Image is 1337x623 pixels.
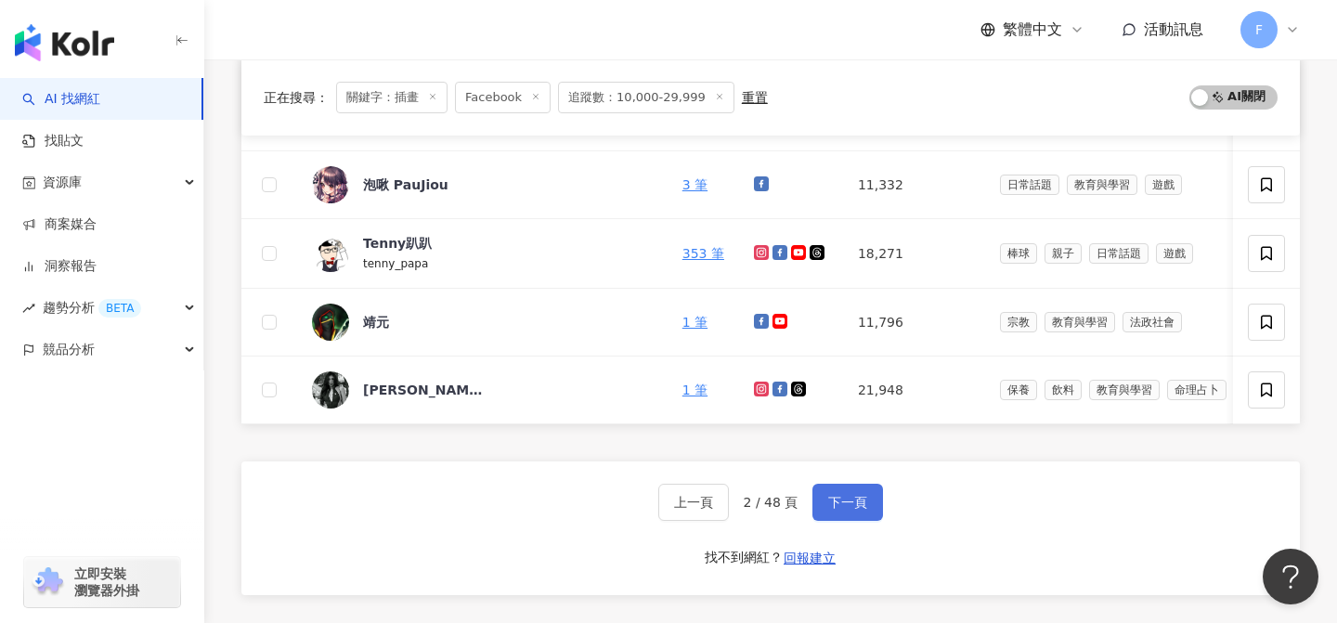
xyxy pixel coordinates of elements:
span: 宗教 [1000,312,1037,332]
a: 3 筆 [682,177,707,192]
div: BETA [98,299,141,318]
span: 教育與學習 [1045,312,1115,332]
span: 追蹤數：10,000-29,999 [558,82,734,113]
img: KOL Avatar [312,304,349,341]
button: 回報建立 [783,543,837,573]
img: KOL Avatar [312,166,349,203]
span: 教育與學習 [1089,380,1160,400]
td: 21,948 [843,357,985,424]
td: 11,796 [843,289,985,357]
span: 遊戲 [1145,175,1182,195]
a: 洞察報告 [22,257,97,276]
div: 重置 [742,90,768,105]
span: 日常話題 [1089,243,1149,264]
div: 靖元 [363,313,389,331]
span: 競品分析 [43,329,95,370]
a: 找貼文 [22,132,84,150]
iframe: Help Scout Beacon - Open [1263,549,1318,604]
div: [PERSON_NAME] [363,381,484,399]
span: F [1255,19,1263,40]
span: 親子 [1045,243,1082,264]
a: 商案媒合 [22,215,97,234]
span: 關鍵字：插畫 [336,82,448,113]
span: 立即安裝 瀏覽器外掛 [74,565,139,599]
span: 下一頁 [828,495,867,510]
span: 命理占卜 [1167,380,1227,400]
a: KOL Avatar靖元 [312,304,653,341]
div: Tenny趴趴 [363,234,432,253]
span: 回報建立 [784,551,836,565]
span: 棒球 [1000,243,1037,264]
img: chrome extension [30,567,66,597]
img: logo [15,24,114,61]
a: KOL Avatar泡啾 PauJiou [312,166,653,203]
a: 353 筆 [682,246,724,261]
span: 遊戲 [1156,243,1193,264]
span: 法政社會 [1123,312,1182,332]
span: rise [22,302,35,315]
div: 泡啾 PauJiou [363,175,448,194]
span: Facebook [455,82,551,113]
span: 資源庫 [43,162,82,203]
img: KOL Avatar [312,235,349,272]
td: 11,332 [843,151,985,219]
span: 教育與學習 [1067,175,1137,195]
span: 日常話題 [1000,175,1059,195]
a: KOL Avatar[PERSON_NAME] [312,371,653,409]
span: 正在搜尋 ： [264,90,329,105]
td: 18,271 [843,219,985,289]
a: KOL AvatarTenny趴趴tenny_papa [312,234,653,273]
a: searchAI 找網紅 [22,90,100,109]
a: chrome extension立即安裝 瀏覽器外掛 [24,557,180,607]
button: 上一頁 [658,484,729,521]
a: 1 筆 [682,315,707,330]
span: tenny_papa [363,257,428,270]
span: 飲料 [1045,380,1082,400]
span: 保養 [1000,380,1037,400]
img: KOL Avatar [312,371,349,409]
a: 1 筆 [682,383,707,397]
span: 活動訊息 [1144,20,1203,38]
span: 繁體中文 [1003,19,1062,40]
button: 下一頁 [812,484,883,521]
div: 找不到網紅？ [705,549,783,567]
span: 趨勢分析 [43,287,141,329]
span: 2 / 48 頁 [744,495,798,510]
span: 上一頁 [674,495,713,510]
